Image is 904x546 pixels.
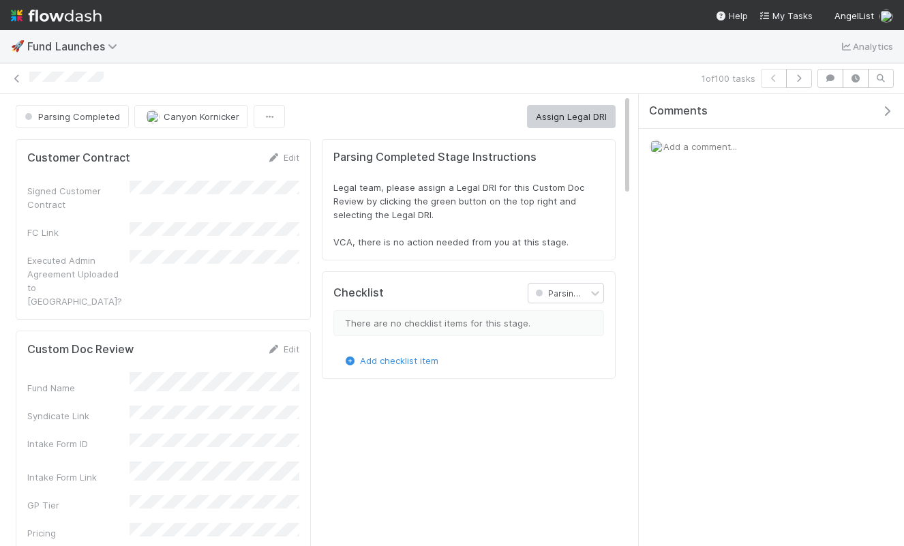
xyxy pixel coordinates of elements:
h5: Customer Contract [27,151,130,165]
h5: Checklist [333,286,384,300]
span: My Tasks [759,10,813,21]
span: Parsing Completed [22,111,120,122]
div: Intake Form Link [27,470,130,484]
span: Legal team, please assign a Legal DRI for this Custom Doc Review by clicking the green button on ... [333,182,587,247]
a: Analytics [839,38,893,55]
a: Add checklist item [344,355,438,366]
button: Assign Legal DRI [527,105,616,128]
button: Parsing Completed [16,105,129,128]
img: logo-inverted-e16ddd16eac7371096b0.svg [11,4,102,27]
span: Add a comment... [663,141,737,152]
span: 1 of 100 tasks [702,72,755,85]
div: Executed Admin Agreement Uploaded to [GEOGRAPHIC_DATA]? [27,254,130,308]
div: GP Tier [27,498,130,512]
span: Comments [649,104,708,118]
div: Fund Name [27,381,130,395]
div: FC Link [27,226,130,239]
div: There are no checklist items for this stage. [333,310,604,336]
span: 🚀 [11,40,25,52]
img: avatar_d1f4bd1b-0b26-4d9b-b8ad-69b413583d95.png [879,10,893,23]
span: Canyon Kornicker [164,111,239,122]
a: Edit [267,344,299,354]
div: Pricing [27,526,130,540]
span: Parsing Completed [532,288,627,299]
h5: Parsing Completed Stage Instructions [333,151,604,164]
img: avatar_d1f4bd1b-0b26-4d9b-b8ad-69b413583d95.png [146,110,160,123]
button: Canyon Kornicker [134,105,248,128]
h5: Custom Doc Review [27,343,134,357]
a: Edit [267,152,299,163]
span: AngelList [834,10,874,21]
img: avatar_d1f4bd1b-0b26-4d9b-b8ad-69b413583d95.png [650,140,663,153]
span: Fund Launches [27,40,124,53]
div: Help [715,9,748,22]
div: Intake Form ID [27,437,130,451]
div: Syndicate Link [27,409,130,423]
a: My Tasks [759,9,813,22]
div: Signed Customer Contract [27,184,130,211]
